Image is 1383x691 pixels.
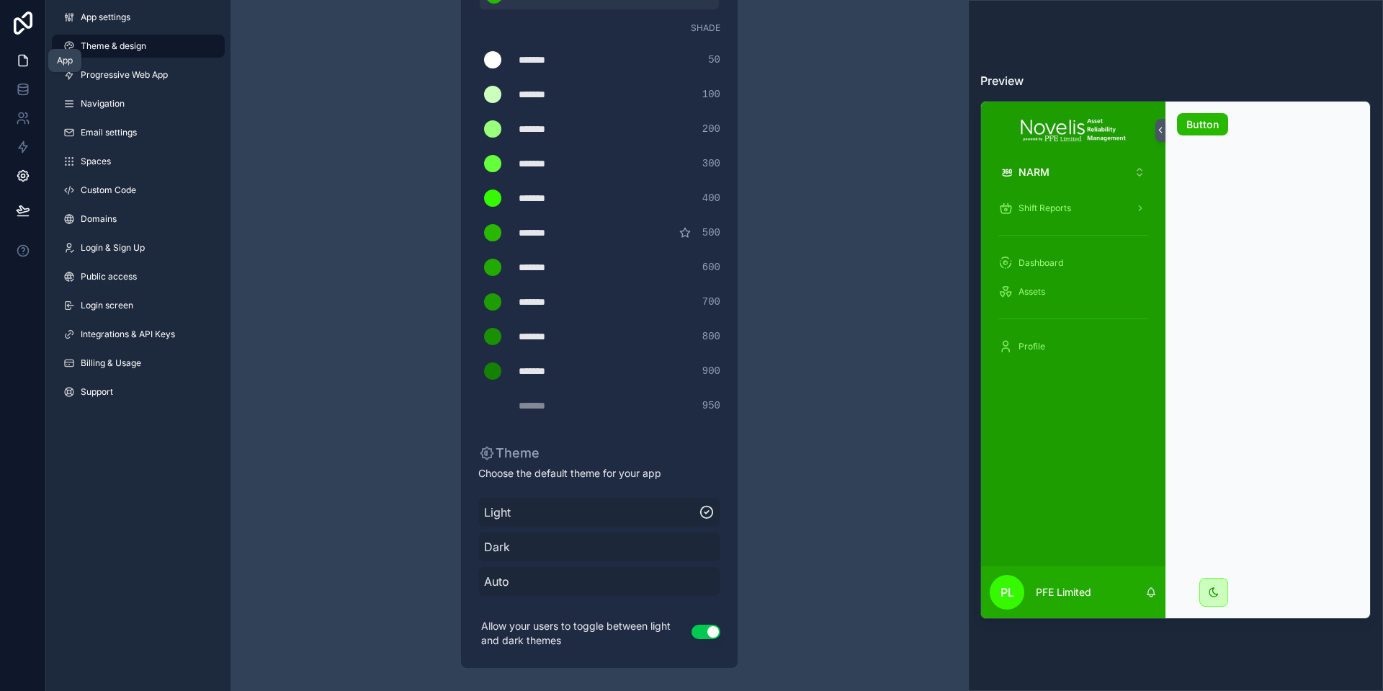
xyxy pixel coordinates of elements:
[52,35,225,58] a: Theme & design
[990,159,1157,185] button: Select Button
[990,195,1157,221] a: Shift Reports
[702,87,720,102] span: 100
[81,329,175,340] span: Integrations & API Keys
[81,69,168,81] span: Progressive Web App
[702,156,720,171] span: 300
[478,443,540,463] p: Theme
[1019,165,1049,179] span: NARM
[981,185,1165,566] div: scrollable content
[702,122,720,136] span: 200
[81,386,113,398] span: Support
[478,616,691,651] p: Allow your users to toggle between light and dark themes
[81,300,133,311] span: Login screen
[702,260,720,275] span: 600
[81,98,125,110] span: Navigation
[1019,341,1045,352] span: Profile
[52,323,225,346] a: Integrations & API Keys
[1001,584,1014,601] span: PL
[708,53,720,67] span: 50
[1019,202,1071,214] span: Shift Reports
[52,179,225,202] a: Custom Code
[702,329,720,344] span: 800
[702,295,720,309] span: 700
[980,72,1371,89] h3: Preview
[1019,257,1063,269] span: Dashboard
[52,236,225,259] a: Login & Sign Up
[52,352,225,375] a: Billing & Usage
[691,22,720,34] span: Shade
[81,127,137,138] span: Email settings
[990,334,1157,360] a: Profile
[52,150,225,173] a: Spaces
[81,12,130,23] span: App settings
[702,226,720,240] span: 500
[52,6,225,29] a: App settings
[478,466,720,481] span: Choose the default theme for your app
[52,265,225,288] a: Public access
[990,279,1157,305] a: Assets
[81,40,146,52] span: Theme & design
[81,242,145,254] span: Login & Sign Up
[1019,286,1045,298] span: Assets
[52,380,225,404] a: Support
[1036,585,1091,599] p: PFE Limited
[81,271,137,282] span: Public access
[81,213,117,225] span: Domains
[484,573,715,590] span: Auto
[52,208,225,231] a: Domains
[52,63,225,86] a: Progressive Web App
[1019,119,1129,142] img: App logo
[52,92,225,115] a: Navigation
[702,364,720,378] span: 900
[990,250,1157,276] a: Dashboard
[81,357,141,369] span: Billing & Usage
[702,191,720,205] span: 400
[81,184,136,196] span: Custom Code
[484,538,715,556] span: Dark
[52,121,225,144] a: Email settings
[52,294,225,317] a: Login screen
[81,156,111,167] span: Spaces
[57,55,73,66] div: App
[484,504,699,521] span: Light
[1177,113,1228,136] button: Button
[702,398,720,413] span: 950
